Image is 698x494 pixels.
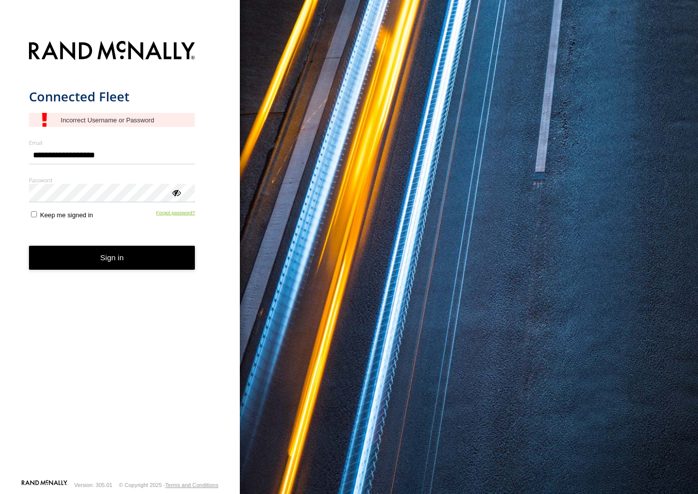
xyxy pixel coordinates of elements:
[119,482,218,488] div: © Copyright 2025 -
[29,88,195,105] h1: Connected Fleet
[29,176,195,184] label: Password
[31,211,37,217] input: Keep me signed in
[165,482,218,488] a: Terms and Conditions
[156,210,195,219] a: Forgot password?
[74,482,112,488] div: Version: 305.01
[29,39,195,64] img: Rand McNally
[29,246,195,270] button: Sign in
[29,35,211,479] form: main
[21,480,67,490] a: Visit our Website
[29,139,195,146] label: Email
[40,211,93,219] span: Keep me signed in
[171,187,181,197] div: ViewPassword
